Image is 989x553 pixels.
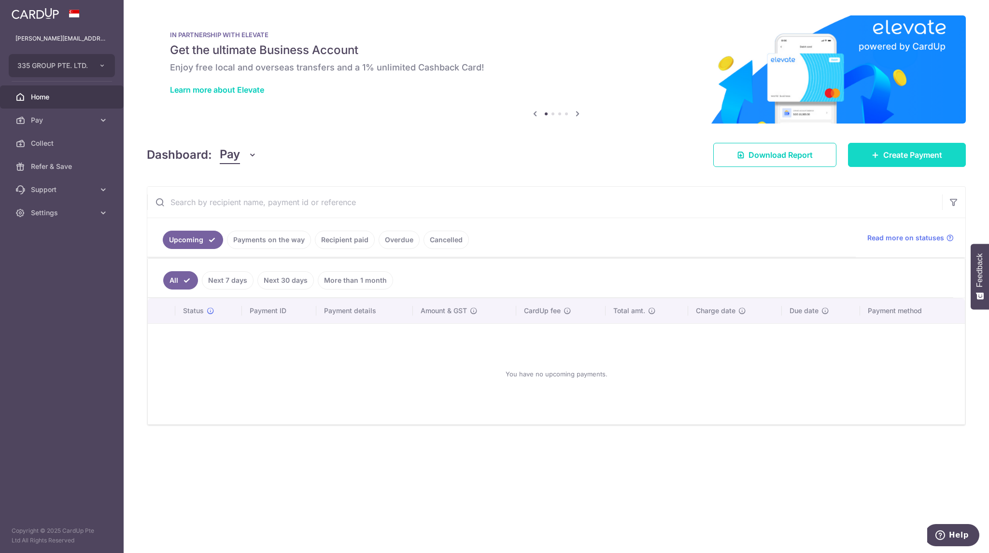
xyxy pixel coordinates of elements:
input: Search by recipient name, payment id or reference [147,187,942,218]
span: Amount & GST [421,306,467,316]
iframe: Opens a widget where you can find more information [927,524,979,548]
span: Due date [790,306,819,316]
p: [PERSON_NAME][EMAIL_ADDRESS][DOMAIN_NAME] [15,34,108,43]
h4: Dashboard: [147,146,212,164]
span: Charge date [696,306,735,316]
th: Payment method [860,298,965,323]
div: You have no upcoming payments. [159,332,953,416]
a: All [163,271,198,290]
span: Pay [220,146,240,164]
h5: Get the ultimate Business Account [170,42,943,58]
img: CardUp [12,8,59,19]
a: More than 1 month [318,271,393,290]
a: Next 30 days [257,271,314,290]
span: Status [183,306,204,316]
p: IN PARTNERSHIP WITH ELEVATE [170,31,943,39]
a: Download Report [713,143,836,167]
a: Cancelled [424,231,469,249]
span: Create Payment [883,149,942,161]
span: Pay [31,115,95,125]
button: Feedback - Show survey [971,244,989,309]
span: 335 GROUP PTE. LTD. [17,61,89,70]
span: Read more on statuses [867,233,944,243]
span: Settings [31,208,95,218]
th: Payment details [316,298,413,323]
span: Home [31,92,95,102]
a: Create Payment [848,143,966,167]
a: Next 7 days [202,271,254,290]
a: Recipient paid [315,231,375,249]
span: Download Report [749,149,813,161]
span: Total amt. [613,306,645,316]
a: Overdue [379,231,420,249]
button: 335 GROUP PTE. LTD. [9,54,115,77]
th: Payment ID [242,298,316,323]
span: CardUp fee [524,306,561,316]
span: Feedback [975,253,984,287]
span: Support [31,185,95,194]
img: Renovation banner [147,15,966,124]
a: Learn more about Elevate [170,85,264,95]
a: Payments on the way [227,231,311,249]
h6: Enjoy free local and overseas transfers and a 1% unlimited Cashback Card! [170,62,943,73]
a: Upcoming [163,231,223,249]
button: Pay [220,146,257,164]
span: Refer & Save [31,162,95,171]
a: Read more on statuses [867,233,954,243]
span: Collect [31,138,95,148]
